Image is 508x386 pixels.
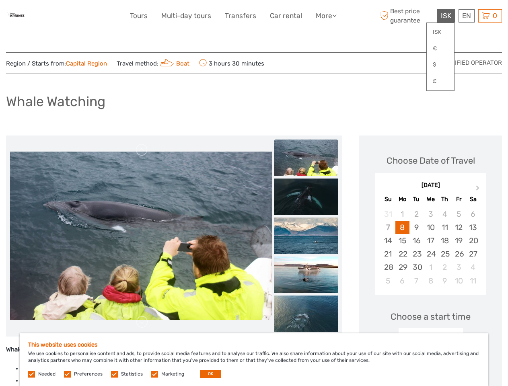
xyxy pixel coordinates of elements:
label: Statistics [121,371,143,378]
div: Mo [395,194,409,205]
div: 09:00 [420,332,441,343]
a: Transfers [225,10,256,22]
a: More [316,10,337,22]
a: Multi-day tours [161,10,211,22]
div: Choose Monday, September 22nd, 2025 [395,247,409,261]
div: Choose Friday, October 10th, 2025 [452,274,466,287]
div: Choose Wednesday, October 8th, 2025 [424,274,438,287]
div: Choose Tuesday, September 30th, 2025 [409,261,424,274]
button: OK [200,370,221,378]
span: Region / Starts from: [6,60,107,68]
label: Needed [38,371,56,378]
div: Not available Sunday, August 31st, 2025 [381,207,395,221]
label: Preferences [74,371,103,378]
div: Choose Thursday, October 9th, 2025 [438,274,452,287]
div: Choose Sunday, September 28th, 2025 [381,261,395,274]
div: Fr [452,194,466,205]
div: Choose Saturday, October 11th, 2025 [466,274,480,287]
div: Choose Thursday, September 25th, 2025 [438,247,452,261]
div: Not available Sunday, September 7th, 2025 [381,221,395,234]
div: Choose Saturday, September 20th, 2025 [466,234,480,247]
div: Not available Friday, September 5th, 2025 [452,207,466,221]
a: Boat [158,60,189,67]
a: Car rental [270,10,302,22]
img: General Info: [6,6,26,26]
span: Travel method: [117,57,189,69]
div: Choose Saturday, September 13th, 2025 [466,221,480,234]
p: We're away right now. Please check back later! [11,14,91,21]
div: Choose Saturday, September 27th, 2025 [466,247,480,261]
h1: Whale Watching [6,93,105,110]
span: Best price guarantee [378,7,435,25]
div: Choose Monday, September 8th, 2025 [395,221,409,234]
div: Choose Thursday, October 2nd, 2025 [438,261,452,274]
div: [DATE] [375,181,486,190]
div: Not available Tuesday, September 2nd, 2025 [409,207,424,221]
div: Su [381,194,395,205]
span: ISK [441,12,451,20]
div: Not available Saturday, September 6th, 2025 [466,207,480,221]
img: d8b60ceeed0a4535b894ee493b03c963_slider_thumbnail.jpeg [274,257,338,293]
div: Th [438,194,452,205]
div: Choose Friday, September 19th, 2025 [452,234,466,247]
div: We [424,194,438,205]
div: Choose Friday, September 12th, 2025 [452,221,466,234]
label: Marketing [161,371,184,378]
img: a728e7ee043747a7bd976de2869c4803_slider_thumbnail.jpeg [274,218,338,254]
div: Not available Thursday, September 4th, 2025 [438,207,452,221]
div: month 2025-09 [378,207,483,287]
a: Capital Region [66,60,107,67]
a: € [427,41,454,56]
div: Choose Wednesday, September 17th, 2025 [424,234,438,247]
a: $ [427,57,454,72]
div: Choose Monday, September 15th, 2025 [395,234,409,247]
div: Choose Wednesday, September 24th, 2025 [424,247,438,261]
div: Choose Date of Travel [387,154,475,167]
a: £ [427,74,454,88]
span: 0 [492,12,498,20]
div: Choose Thursday, September 18th, 2025 [438,234,452,247]
div: Choose Sunday, September 14th, 2025 [381,234,395,247]
div: Choose Wednesday, October 1st, 2025 [424,261,438,274]
div: Choose Tuesday, September 23rd, 2025 [409,247,424,261]
span: 3 hours 30 minutes [199,57,264,69]
div: Choose Tuesday, October 7th, 2025 [409,274,424,287]
a: Tours [130,10,148,22]
img: d2e074052b314a42b51fad1f3070e0a1_slider_thumbnail.jpeg [274,296,338,332]
div: Sa [466,194,480,205]
div: We use cookies to personalise content and ads, to provide social media features and to analyse ou... [20,333,488,386]
div: Not available Monday, September 1st, 2025 [395,207,409,221]
div: Choose Sunday, October 5th, 2025 [381,274,395,287]
div: Choose Thursday, September 11th, 2025 [438,221,452,234]
div: Choose Tuesday, September 9th, 2025 [409,221,424,234]
img: 751e4deada9f4f478e390925d9dce6e3_main_slider.jpeg [10,152,272,320]
div: Choose Saturday, October 4th, 2025 [466,261,480,274]
div: EN [459,9,475,23]
strong: Whale Watching Classic (3-3.5 hours) – Operates Year-Round [6,346,178,353]
div: Choose Tuesday, September 16th, 2025 [409,234,424,247]
div: Choose Friday, September 26th, 2025 [452,247,466,261]
div: Not available Wednesday, September 3rd, 2025 [424,207,438,221]
img: b2e8d19628e146999be236d4cda54f50_slider_thumbnail.jpeg [274,179,338,215]
div: Choose Friday, October 3rd, 2025 [452,261,466,274]
a: ISK [427,25,454,39]
h5: This website uses cookies [28,341,480,348]
button: Open LiveChat chat widget [93,12,102,22]
img: 751e4deada9f4f478e390925d9dce6e3_slider_thumbnail.jpeg [274,140,338,176]
div: Choose Wednesday, September 10th, 2025 [424,221,438,234]
div: Choose Sunday, September 21st, 2025 [381,247,395,261]
button: Next Month [472,183,485,196]
span: Verified Operator [443,59,502,67]
div: Choose Monday, September 29th, 2025 [395,261,409,274]
span: Choose a start time [391,310,471,323]
div: Choose Monday, October 6th, 2025 [395,274,409,287]
div: Tu [409,194,424,205]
